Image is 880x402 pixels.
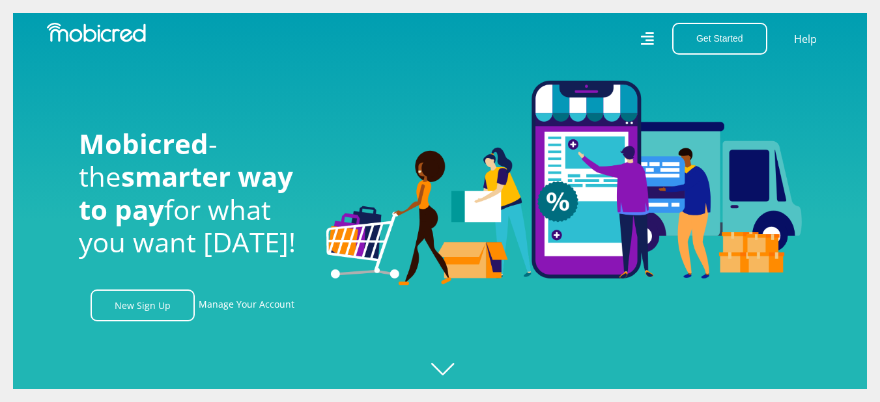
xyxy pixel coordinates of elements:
img: Welcome to Mobicred [326,81,802,286]
a: New Sign Up [91,289,195,321]
h1: - the for what you want [DATE]! [79,127,307,259]
span: smarter way to pay [79,157,293,227]
a: Help [793,31,817,47]
button: Get Started [672,23,767,55]
a: Manage Your Account [199,289,294,321]
span: Mobicred [79,125,208,162]
img: Mobicred [47,23,146,42]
